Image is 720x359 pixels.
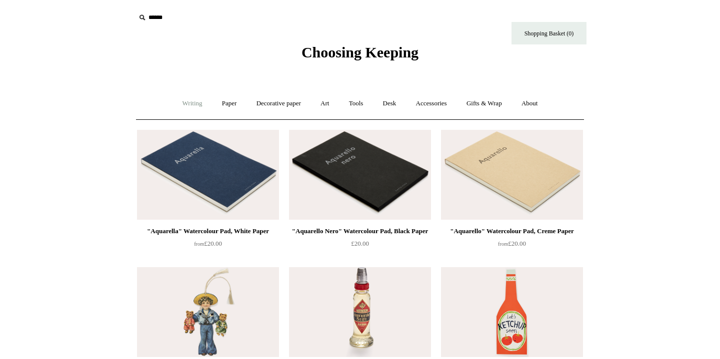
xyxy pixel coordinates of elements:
a: "Jumping Jack" Pull String Greeting Card, Boy with Teddy Bears "Jumping Jack" Pull String Greetin... [137,267,279,357]
img: "Kristall-Gummi" Gum Arabic glue [289,267,431,357]
img: "Jumping Jack" Pull String Greeting Card, Boy with Teddy Bears [137,267,279,357]
img: "Aquarello Nero" Watercolour Pad, Black Paper [289,130,431,220]
a: "Let's Ketchup Soon!" Die Cut Greeting Card "Let's Ketchup Soon!" Die Cut Greeting Card [441,267,583,357]
a: "Aquarello" Watercolour Pad, Creme Paper from£20.00 [441,225,583,266]
span: £20.00 [194,240,222,247]
a: "Aquarella" Watercolour Pad, White Paper "Aquarella" Watercolour Pad, White Paper [137,130,279,220]
span: from [498,241,508,247]
a: Gifts & Wrap [457,90,511,117]
a: Art [311,90,338,117]
div: "Aquarello" Watercolour Pad, Creme Paper [443,225,580,237]
a: "Aquarella" Watercolour Pad, White Paper from£20.00 [137,225,279,266]
a: About [512,90,547,117]
img: "Aquarella" Watercolour Pad, White Paper [137,130,279,220]
span: £20.00 [498,240,526,247]
div: "Aquarello Nero" Watercolour Pad, Black Paper [291,225,428,237]
a: Paper [213,90,246,117]
a: Desk [374,90,405,117]
img: "Aquarello" Watercolour Pad, Creme Paper [441,130,583,220]
span: from [194,241,204,247]
img: "Let's Ketchup Soon!" Die Cut Greeting Card [441,267,583,357]
a: "Kristall-Gummi" Gum Arabic glue "Kristall-Gummi" Gum Arabic glue [289,267,431,357]
a: "Aquarello Nero" Watercolour Pad, Black Paper "Aquarello Nero" Watercolour Pad, Black Paper [289,130,431,220]
a: Writing [173,90,211,117]
a: Tools [340,90,372,117]
a: Decorative paper [247,90,310,117]
a: "Aquarello Nero" Watercolour Pad, Black Paper £20.00 [289,225,431,266]
span: Choosing Keeping [301,44,418,60]
a: Choosing Keeping [301,52,418,59]
a: "Aquarello" Watercolour Pad, Creme Paper "Aquarello" Watercolour Pad, Creme Paper [441,130,583,220]
a: Shopping Basket (0) [511,22,586,44]
div: "Aquarella" Watercolour Pad, White Paper [139,225,276,237]
span: £20.00 [351,240,369,247]
a: Accessories [407,90,456,117]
